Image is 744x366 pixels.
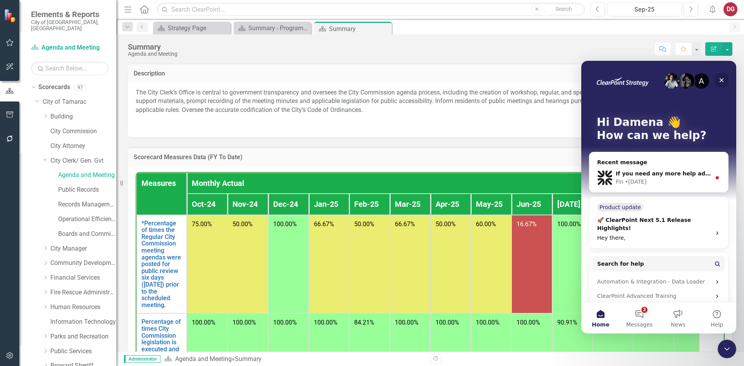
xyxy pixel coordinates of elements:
[235,355,262,363] div: Summary
[517,220,537,228] span: 16.67%
[39,242,77,273] button: Messages
[16,142,62,151] div: Product update
[273,319,297,326] span: 100.00%
[31,43,108,52] a: Agenda and Meeting
[50,259,116,268] a: Community Development
[476,220,496,228] span: 60.00%
[581,61,736,333] iframe: Intercom live chat
[50,332,116,341] a: Parks and Recreation
[395,220,415,228] span: 66.67%
[157,3,585,16] input: Search ClearPoint...
[38,83,70,92] a: Scorecards
[610,5,679,14] div: Sep-25
[718,340,736,358] iframe: Intercom live chat
[248,23,309,33] div: Summary - Program Description (1300)
[395,319,418,326] span: 100.00%
[555,6,572,12] span: Search
[607,2,682,16] button: Sep-25
[236,23,309,33] a: Summary - Program Description (1300)
[50,347,116,356] a: Public Services
[58,215,116,224] a: Operational Efficiency
[31,19,108,32] small: City of [GEOGRAPHIC_DATA], [GEOGRAPHIC_DATA]
[128,43,177,51] div: Summary
[192,220,212,228] span: 75.00%
[11,214,144,228] div: Automation & Integration - Data Loader
[329,24,390,34] div: Summary
[134,154,727,161] h3: Scorecard Measures Data (FY To Date)
[314,220,334,228] span: 66.67%
[16,155,125,172] div: 🚀 ClearPoint Next 5.1 Release Highlights!
[50,244,116,253] a: City Manager
[58,200,116,209] a: Records Management Program
[58,186,116,194] a: Public Records
[164,355,424,364] div: »
[44,117,65,125] div: • [DATE]
[31,10,108,19] span: Elements & Reports
[232,220,253,228] span: 50.00%
[136,88,725,117] p: The City Clerk’s Office is central to government transparency and oversees the City Commission ag...
[11,195,144,211] button: Search for help
[175,355,232,363] a: Agenda and Meeting
[354,319,374,326] span: 84.21%
[10,261,28,266] span: Home
[544,4,583,15] button: Search
[557,319,577,326] span: 90.91%
[155,23,229,33] a: Strategy Page
[273,220,297,228] span: 100.00%
[168,23,229,33] div: Strategy Page
[34,117,42,125] div: Fin
[16,231,130,239] div: ClearPoint Advanced Training
[16,199,63,207] span: Search for help
[58,230,116,239] a: Boards and Committees
[45,261,72,266] span: Messages
[136,97,707,113] span: ting minutes and applicable legislation for public accessibility. Inform residents of public meet...
[50,112,116,121] a: Building
[43,98,116,107] a: City of Tamarac
[557,220,581,228] span: 100.00%
[436,319,459,326] span: 100.00%
[58,171,116,180] a: Agenda and Meeting
[517,319,540,326] span: 100.00%
[129,261,142,266] span: Help
[192,319,215,326] span: 100.00%
[34,110,699,116] span: If you need any more help adjusting your score measures data table or have other questions, I’m h...
[11,228,144,242] div: ClearPoint Advanced Training
[50,127,116,136] a: City Commission
[4,9,17,22] img: ClearPoint Strategy
[50,273,116,282] a: Financial Services
[134,70,727,77] h3: Description
[50,142,116,151] a: City Attorney
[50,288,116,297] a: Fire Rescue Administration
[354,220,374,228] span: 50.00%
[16,217,130,225] div: Automation & Integration - Data Loader
[77,242,116,273] button: News
[74,84,86,91] div: 97
[133,12,147,26] div: Close
[476,319,499,326] span: 100.00%
[50,303,116,312] a: Human Resources
[124,355,160,363] span: Administrator
[90,261,104,266] span: News
[31,62,108,75] input: Search Below...
[50,156,116,165] a: City Clerk/ Gen. Gvt
[723,2,737,16] button: DG
[8,136,147,188] div: Product update🚀 ClearPoint Next 5.1 Release Highlights!Hey there,
[232,319,256,326] span: 100.00%
[141,220,182,309] a: *Percentage of times the Regular City Commission meeting agendas were posted for public review si...
[16,173,125,181] div: Hey there,
[136,215,187,314] td: Double-Click to Edit Right Click for Context Menu
[436,220,456,228] span: 50.00%
[128,51,177,57] div: Agenda and Meeting
[116,242,155,273] button: Help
